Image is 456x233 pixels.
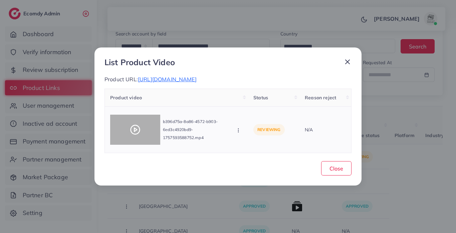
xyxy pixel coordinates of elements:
span: Status [253,95,268,101]
p: b396d75a-8a86-4572-b903-6ed3c4920bd9-1757593588752.mp4 [163,118,230,142]
span: Reason reject [305,95,336,101]
span: Product video [110,95,142,101]
h3: List Product Video [104,57,175,67]
p: reviewing [253,124,284,135]
span: Close [329,165,343,172]
button: Close [321,161,352,176]
span: [URL][DOMAIN_NAME] [138,76,197,83]
p: Product URL: [104,75,352,83]
p: N/A [305,126,346,134]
